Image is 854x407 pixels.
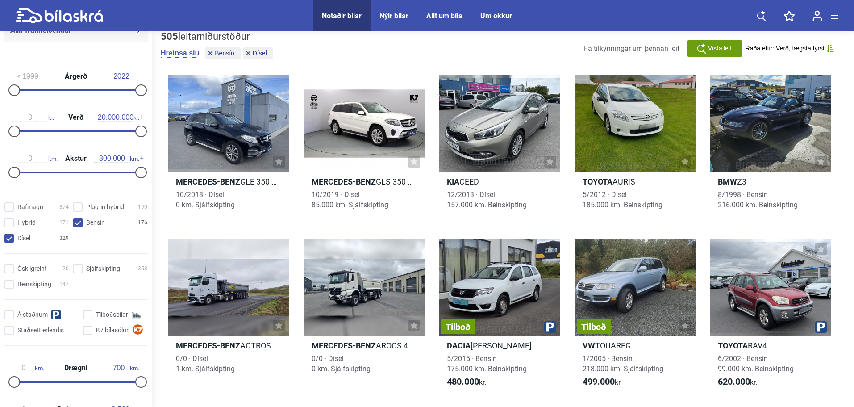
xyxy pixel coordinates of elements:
[94,155,139,163] span: km.
[746,45,825,52] span: Raða eftir: Verð, lægsta fyrst
[447,190,527,209] span: 12/2013 · Dísel 157.000 km. Beinskipting
[59,218,69,227] span: 171
[176,354,235,373] span: 0/0 · Dísel 1 km. Sjálfskipting
[168,340,289,351] h2: ACTROS
[718,177,737,186] b: BMW
[312,190,388,209] span: 10/2019 · Dísel 85.000 km. Sjálfskipting
[439,239,560,395] a: TilboðDacia[PERSON_NAME]5/2015 · Bensín175.000 km. Beinskipting480.000kr.
[59,202,69,212] span: 374
[108,364,139,372] span: km.
[708,44,732,53] span: Vista leit
[12,155,58,163] span: km.
[243,47,273,59] button: Dísel
[583,341,595,350] b: VW
[584,44,679,53] span: Fá tilkynningar um þennan leit
[718,377,757,387] span: kr.
[379,12,408,20] a: Nýir bílar
[480,12,512,20] a: Um okkur
[12,113,54,122] span: kr.
[17,264,47,273] span: Óskilgreint
[17,280,51,289] span: Beinskipting
[544,321,556,333] img: parking.png
[138,218,147,227] span: 176
[17,310,48,319] span: Á staðnum
[718,376,750,387] b: 620.000
[253,50,267,56] span: Dísel
[815,321,827,333] img: parking.png
[583,376,615,387] b: 499.000
[215,50,234,56] span: Bensín
[710,239,831,395] a: ToyotaRAV46/2002 · Bensín99.000 km. Beinskipting620.000kr.
[322,12,362,20] a: Notaðir bílar
[62,365,90,372] span: Drægni
[446,323,471,331] span: Tilboð
[138,264,147,273] span: 358
[12,364,44,372] span: km.
[312,354,371,373] span: 0/0 · Dísel 0 km. Sjálfskipting
[304,75,425,221] a: Mercedes-BenzGLS 350 D 4MATIC10/2019 · Dísel85.000 km. Sjálfskipting
[447,341,471,350] b: Dacia
[718,190,798,209] span: 8/1998 · Bensín 216.000 km. Beinskipting
[59,280,69,289] span: 147
[575,176,696,187] h2: AURIS
[17,234,30,243] span: Dísel
[138,202,147,212] span: 190
[575,75,696,221] a: ToyotaAURIS5/2012 · Dísel185.000 km. Beinskipting
[447,177,459,186] b: Kia
[176,341,240,350] b: Mercedes-Benz
[304,239,425,395] a: Mercedes-BenzAROCS 40510/0 · Dísel0 km. Sjálfskipting
[718,354,794,373] span: 6/2002 · Bensín 99.000 km. Beinskipting
[176,190,235,209] span: 10/2018 · Dísel 0 km. Sjálfskipting
[205,47,241,59] button: Bensín
[17,218,36,227] span: Hybrid
[718,341,748,350] b: Toyota
[86,218,105,227] span: Bensín
[168,75,289,221] a: Mercedes-BenzGLE 350 D 4MATIC10/2018 · Dísel0 km. Sjálfskipting
[583,190,662,209] span: 5/2012 · Dísel 185.000 km. Beinskipting
[812,10,822,21] img: user-login.svg
[710,75,831,221] a: BMWZ38/1998 · Bensín216.000 km. Beinskipting
[575,239,696,395] a: TilboðVWTOUAREG1/2005 · Bensín218.000 km. Sjálfskipting499.000kr.
[447,376,479,387] b: 480.000
[66,114,86,121] span: Verð
[583,377,622,387] span: kr.
[17,202,43,212] span: Rafmagn
[439,75,560,221] a: KiaCEED12/2013 · Dísel157.000 km. Beinskipting
[86,202,124,212] span: Plug-in hybrid
[62,73,89,80] span: Árgerð
[426,12,462,20] a: Allt um bíla
[746,45,834,52] button: Raða eftir: Verð, lægsta fyrst
[583,177,612,186] b: Toyota
[439,340,560,351] h2: [PERSON_NAME]
[62,264,69,273] span: 20
[575,340,696,351] h2: TOUAREG
[63,155,89,162] span: Akstur
[86,264,120,273] span: Sjálfskipting
[59,234,69,243] span: 329
[581,323,606,331] span: Tilboð
[96,326,129,335] span: K7 bílasölur
[161,49,199,58] button: Hreinsa síu
[312,177,376,186] b: Mercedes-Benz
[96,310,128,319] span: Tilboðsbílar
[447,354,527,373] span: 5/2015 · Bensín 175.000 km. Beinskipting
[17,326,64,335] span: Staðsett erlendis
[439,176,560,187] h2: CEED
[710,176,831,187] h2: Z3
[98,113,139,122] span: kr.
[583,354,663,373] span: 1/2005 · Bensín 218.000 km. Sjálfskipting
[710,340,831,351] h2: RAV4
[447,377,486,387] span: kr.
[161,31,178,42] b: 505
[161,31,275,42] div: leitarniðurstöður
[176,177,240,186] b: Mercedes-Benz
[312,341,376,350] b: Mercedes-Benz
[304,340,425,351] h2: AROCS 4051
[168,239,289,395] a: Mercedes-BenzACTROS0/0 · Dísel1 km. Sjálfskipting
[168,176,289,187] h2: GLE 350 D 4MATIC
[304,176,425,187] h2: GLS 350 D 4MATIC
